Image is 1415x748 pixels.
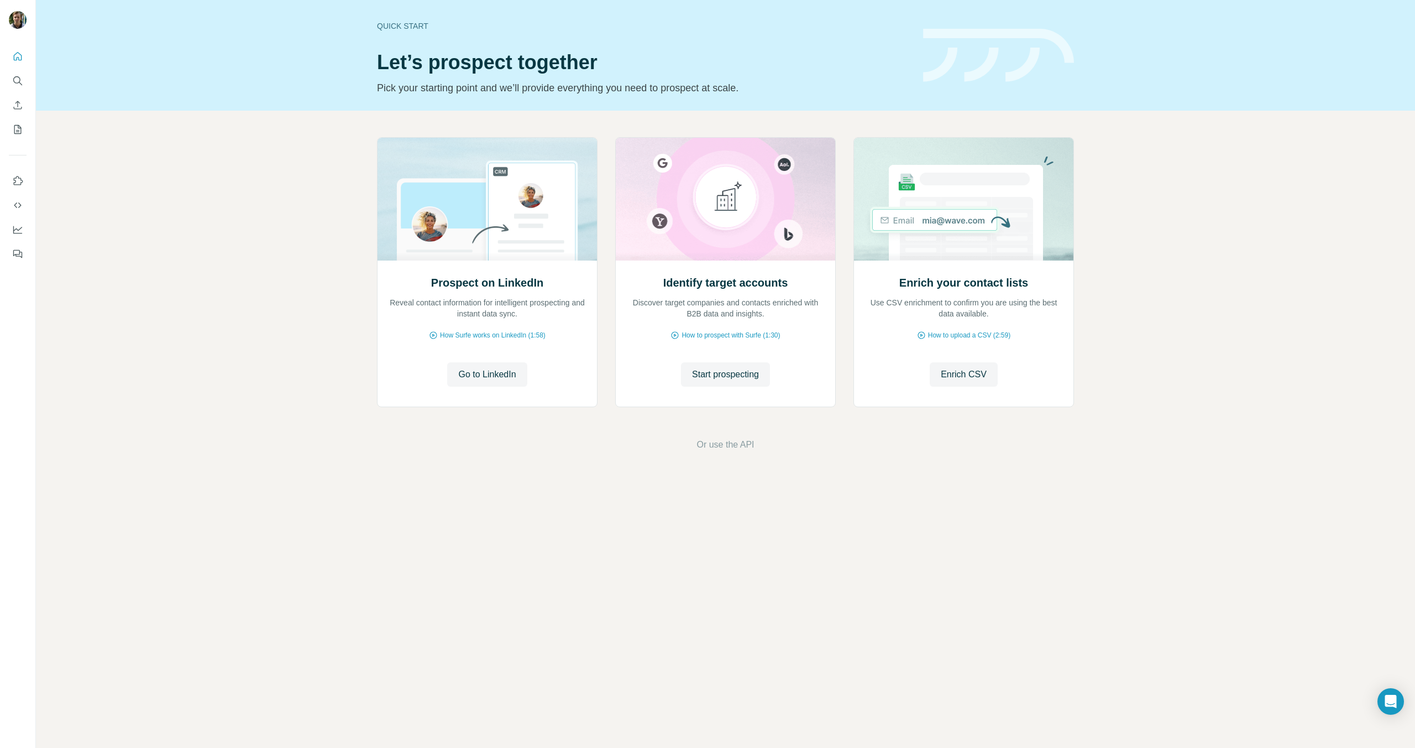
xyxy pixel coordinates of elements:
p: Use CSV enrichment to confirm you are using the best data available. [865,297,1062,319]
button: Feedback [9,244,27,264]
button: Enrich CSV [9,95,27,115]
button: Enrich CSV [930,362,998,387]
button: Use Surfe API [9,195,27,215]
h2: Identify target accounts [663,275,788,290]
img: banner [923,29,1074,82]
span: Go to LinkedIn [458,368,516,381]
img: Prospect on LinkedIn [377,138,598,261]
button: Go to LinkedIn [447,362,527,387]
span: How to prospect with Surfe (1:30) [682,330,780,340]
button: My lists [9,120,27,139]
h1: Let’s prospect together [377,51,910,74]
button: Dashboard [9,220,27,240]
h2: Enrich your contact lists [899,275,1028,290]
button: Start prospecting [681,362,770,387]
span: Start prospecting [692,368,759,381]
button: Search [9,71,27,91]
p: Pick your starting point and we’ll provide everything you need to prospect at scale. [377,80,910,96]
button: Use Surfe on LinkedIn [9,171,27,191]
div: Open Intercom Messenger [1377,688,1404,715]
button: Quick start [9,46,27,66]
div: Quick start [377,20,910,32]
img: Enrich your contact lists [853,138,1074,261]
span: Enrich CSV [941,368,987,381]
button: Or use the API [696,438,754,451]
p: Reveal contact information for intelligent prospecting and instant data sync. [389,297,586,319]
span: How to upload a CSV (2:59) [928,330,1010,340]
span: How Surfe works on LinkedIn (1:58) [440,330,546,340]
h2: Prospect on LinkedIn [431,275,543,290]
img: Avatar [9,11,27,29]
img: Identify target accounts [615,138,836,261]
p: Discover target companies and contacts enriched with B2B data and insights. [627,297,824,319]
